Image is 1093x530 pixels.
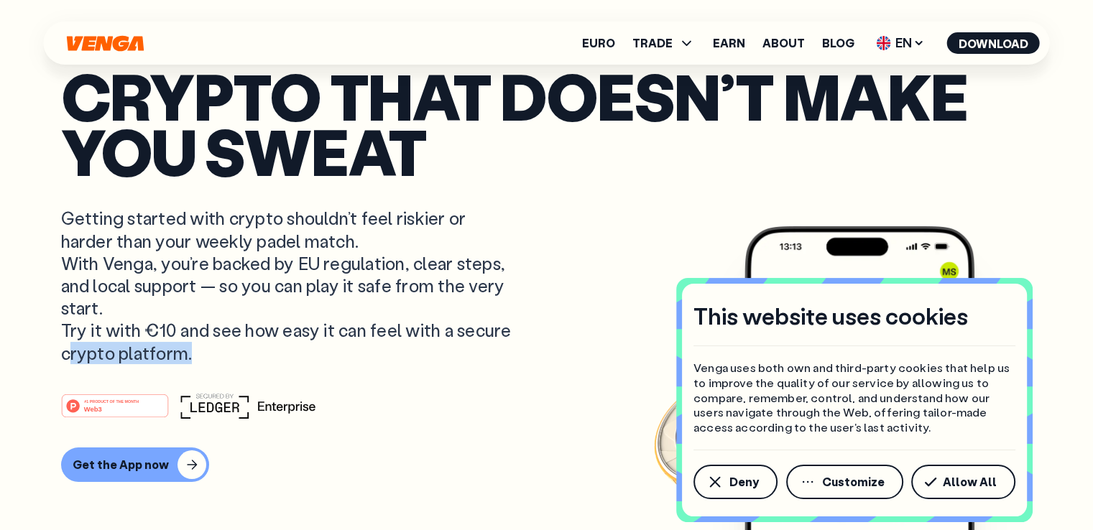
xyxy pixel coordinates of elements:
button: Allow All [911,465,1015,499]
a: Blog [822,37,854,49]
span: Allow All [943,476,997,488]
button: Download [947,32,1040,54]
a: Earn [713,37,745,49]
span: Customize [822,476,885,488]
a: #1 PRODUCT OF THE MONTHWeb3 [61,402,169,421]
a: Euro [582,37,615,49]
button: Get the App now [61,447,209,482]
a: About [762,37,805,49]
span: TRADE [632,34,696,52]
button: Customize [786,465,903,499]
div: Get the App now [73,457,169,472]
svg: Home [65,35,146,52]
button: Deny [693,465,778,499]
img: Bitcoin [651,370,780,499]
tspan: #1 PRODUCT OF THE MONTH [84,399,139,404]
p: Getting started with crypto shouldn’t feel riskier or harder than your weekly padel match. With V... [61,207,515,363]
img: USDC coin [931,273,1035,376]
tspan: Web3 [83,404,101,412]
p: Crypto that doesn’t make you sweat [61,68,1033,178]
h4: This website uses cookies [693,301,968,331]
p: Venga uses both own and third-party cookies that help us to improve the quality of our service by... [693,361,1015,435]
span: Deny [729,476,759,488]
img: flag-uk [877,36,891,50]
a: Get the App now [61,447,1033,482]
span: EN [872,32,930,55]
span: TRADE [632,37,673,49]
